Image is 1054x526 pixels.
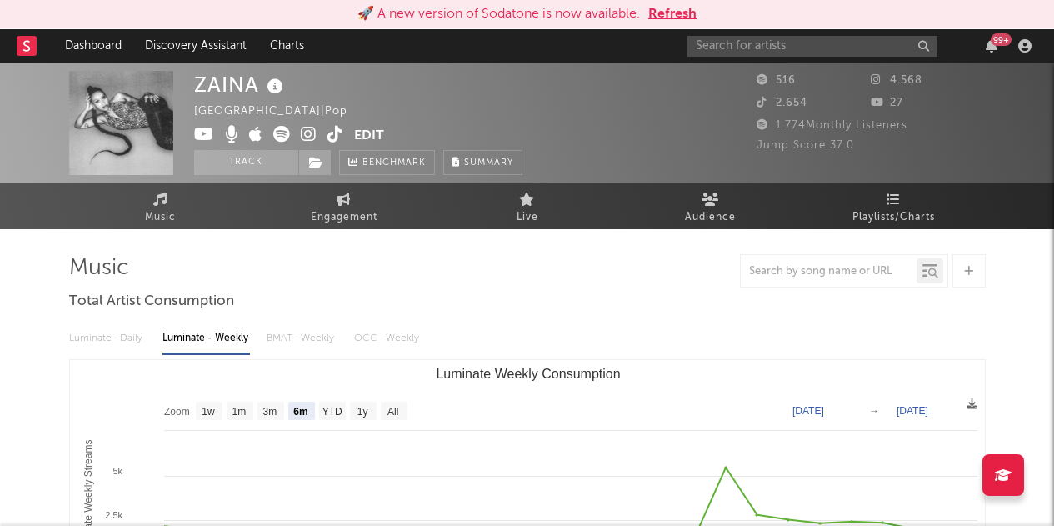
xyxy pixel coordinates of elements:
button: Refresh [648,4,697,24]
a: Charts [258,29,316,63]
span: 27 [871,98,903,108]
button: 99+ [986,39,997,53]
text: Zoom [164,406,190,418]
div: 99 + [991,33,1012,46]
text: 3m [262,406,277,418]
a: Live [436,183,619,229]
a: Benchmark [339,150,435,175]
span: Total Artist Consumption [69,292,234,312]
span: 1.774 Monthly Listeners [757,120,907,131]
input: Search for artists [687,36,937,57]
span: 2.654 [757,98,807,108]
div: Luminate - Weekly [162,324,250,353]
text: 1m [232,406,246,418]
button: Summary [443,150,522,175]
input: Search by song name or URL [741,265,917,278]
a: Audience [619,183,802,229]
a: Music [69,183,252,229]
text: [DATE] [897,405,928,417]
text: → [869,405,879,417]
a: Discovery Assistant [133,29,258,63]
button: Edit [354,126,384,147]
a: Engagement [252,183,436,229]
text: All [387,406,398,418]
span: Music [145,208,176,228]
span: Jump Score: 37.0 [757,140,854,151]
button: Track [194,150,298,175]
text: 1w [202,406,215,418]
text: Luminate Weekly Consumption [436,367,620,381]
div: 🚀 A new version of Sodatone is now available. [357,4,640,24]
span: Live [517,208,538,228]
div: ZAINA [194,71,287,98]
a: Dashboard [53,29,133,63]
text: 2.5k [105,510,122,520]
span: 516 [757,75,796,86]
span: Benchmark [362,153,426,173]
span: Playlists/Charts [852,208,935,228]
text: 6m [293,406,307,418]
span: Summary [464,158,513,168]
text: [DATE] [792,405,824,417]
text: 5k [112,466,122,476]
span: Engagement [311,208,377,228]
a: Playlists/Charts [802,183,986,229]
span: Audience [685,208,736,228]
div: [GEOGRAPHIC_DATA] | Pop [194,102,367,122]
text: 1y [357,406,367,418]
span: 4.568 [871,75,922,86]
text: YTD [322,406,342,418]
